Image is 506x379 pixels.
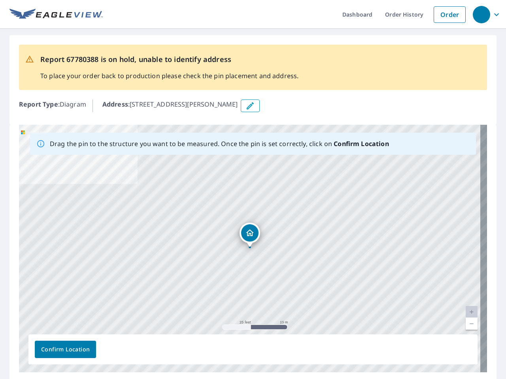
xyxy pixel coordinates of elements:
[102,99,238,112] p: : [STREET_ADDRESS][PERSON_NAME]
[240,223,260,247] div: Dropped pin, building 1, Residential property, 291 Tubbs Rd Mexico, NY 13114
[434,6,466,23] a: Order
[35,341,96,358] button: Confirm Location
[19,99,86,112] p: : Diagram
[41,345,90,355] span: Confirm Location
[40,54,298,65] p: Report 67780388 is on hold, unable to identify address
[40,71,298,81] p: To place your order back to production please check the pin placement and address.
[9,9,103,21] img: EV Logo
[466,306,478,318] a: Current Level 20, Zoom In Disabled
[19,100,58,109] b: Report Type
[334,139,389,148] b: Confirm Location
[102,100,128,109] b: Address
[466,318,478,330] a: Current Level 20, Zoom Out
[50,139,389,148] p: Drag the pin to the structure you want to be measured. Once the pin is set correctly, click on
